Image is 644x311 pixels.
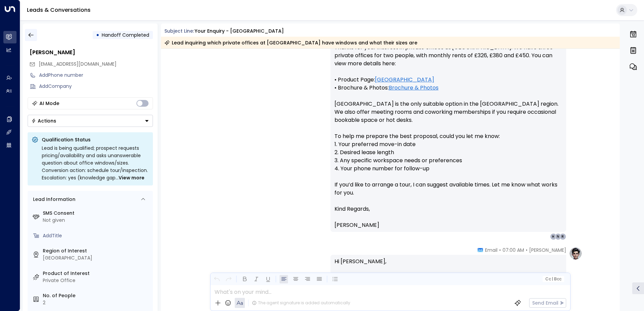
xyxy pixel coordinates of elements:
span: Cc Bcc [545,277,561,281]
a: Leads & Conversations [27,6,91,14]
img: profile-logo.png [569,247,582,260]
div: H [550,233,557,240]
div: 2 [43,299,150,306]
span: [EMAIL_ADDRESS][DOMAIN_NAME] [39,61,117,67]
div: [GEOGRAPHIC_DATA] [43,254,150,262]
button: Redo [224,275,233,283]
div: Lead is being qualified; prospect requests pricing/availability and asks unanswerable question ab... [42,144,149,181]
a: [GEOGRAPHIC_DATA] [375,76,434,84]
label: Product of Interest [43,270,150,277]
div: AddCompany [39,83,153,90]
label: SMS Consent [43,210,150,217]
span: rebeca_leu98@outlook.com [39,61,117,68]
div: Your enquiry - [GEOGRAPHIC_DATA] [195,28,284,35]
div: [PERSON_NAME] [30,48,153,57]
div: Not given [43,217,150,224]
button: Actions [28,115,153,127]
span: • [526,247,527,253]
span: [PERSON_NAME] [334,221,379,229]
div: Button group with a nested menu [28,115,153,127]
span: Subject Line: [164,28,194,34]
span: Kind Regards, [334,205,370,213]
span: Handoff Completed [102,32,149,38]
a: Brochure & Photos [389,84,439,92]
span: Email [485,247,497,253]
span: 07:00 AM [503,247,524,253]
div: Actions [31,118,56,124]
div: • [96,29,99,41]
div: Lead Information [31,196,75,203]
span: • [499,247,501,253]
p: Qualification Status [42,136,149,143]
div: AddPhone number [39,72,153,79]
div: R [559,233,566,240]
p: Hi [PERSON_NAME], I sent you an email with details about our private offices at [GEOGRAPHIC_DATA]... [334,257,562,306]
span: View more [119,174,144,181]
button: Cc|Bcc [542,276,564,282]
span: | [552,277,553,281]
div: Private Office [43,277,150,284]
span: [PERSON_NAME] [529,247,566,253]
button: Undo [213,275,221,283]
div: N [555,233,561,240]
div: AI Mode [39,100,59,107]
div: AddTitle [43,232,150,239]
div: The agent signature is added automatically [252,300,350,306]
p: Hi [PERSON_NAME], Thanks for your interest in private offices at [GEOGRAPHIC_DATA]. We have three... [334,27,562,205]
label: Region of Interest [43,247,150,254]
div: Lead inquiring which private offices at [GEOGRAPHIC_DATA] have windows and what their sizes are [164,39,417,46]
label: No. of People [43,292,150,299]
